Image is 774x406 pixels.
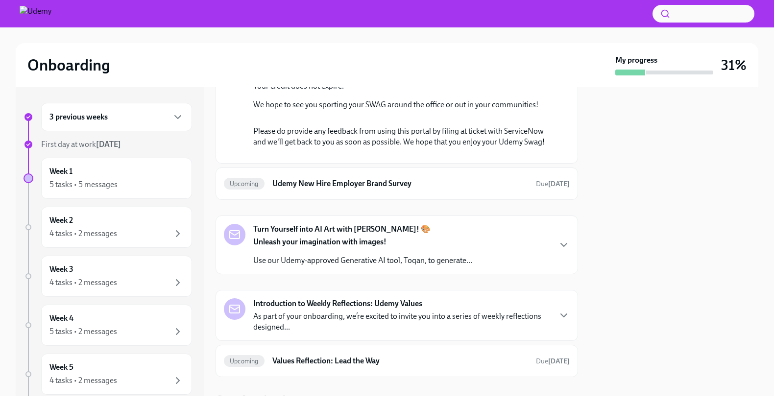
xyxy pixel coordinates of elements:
a: Week 24 tasks • 2 messages [24,207,192,248]
strong: Unleash your imagination with images! [253,237,387,246]
span: Due [536,357,570,365]
img: Udemy [20,6,51,22]
h6: Values Reflection: Lead the Way [272,356,528,366]
span: Due [536,180,570,188]
strong: My progress [615,55,657,66]
h6: Week 4 [49,313,73,324]
span: August 18th, 2025 10:00 [536,357,570,366]
a: UpcomingUdemy New Hire Employer Brand SurveyDue[DATE] [224,176,570,191]
strong: [DATE] [96,140,121,149]
h6: Udemy New Hire Employer Brand Survey [272,178,528,189]
a: Week 15 tasks • 5 messages [24,158,192,199]
h6: Week 2 [49,215,73,226]
p: We hope to see you sporting your SWAG around the office or out in your communities! [253,99,554,110]
strong: Turn Yourself into AI Art with [PERSON_NAME]! 🎨 [253,224,431,235]
span: First day at work [41,140,121,149]
div: 5 tasks • 2 messages [49,326,117,337]
span: August 16th, 2025 10:00 [536,179,570,189]
h6: 3 previous weeks [49,112,108,122]
span: Upcoming [224,358,265,365]
h6: Week 3 [49,264,73,275]
a: Week 45 tasks • 2 messages [24,305,192,346]
div: 3 previous weeks [41,103,192,131]
span: Upcoming [224,180,265,188]
h2: Onboarding [27,55,110,75]
h6: Week 1 [49,166,73,177]
h3: 31% [721,56,747,74]
div: 5 tasks • 5 messages [49,179,118,190]
a: Week 34 tasks • 2 messages [24,256,192,297]
strong: [DATE] [548,357,570,365]
p: Use our Udemy-approved Generative AI tool, Toqan, to generate... [253,255,472,266]
div: 4 tasks • 2 messages [49,228,117,239]
p: As part of your onboarding, we’re excited to invite you into a series of weekly reflections desig... [253,311,550,333]
a: First day at work[DATE] [24,139,192,150]
p: Please do provide any feedback from using this portal by filing at ticket with ServiceNow and we'... [253,126,554,147]
strong: [DATE] [548,180,570,188]
a: Week 54 tasks • 2 messages [24,354,192,395]
a: UpcomingValues Reflection: Lead the WayDue[DATE] [224,353,570,369]
h6: Week 5 [49,362,73,373]
div: 4 tasks • 2 messages [49,375,117,386]
strong: Introduction to Weekly Reflections: Udemy Values [253,298,422,309]
div: 4 tasks • 2 messages [49,277,117,288]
